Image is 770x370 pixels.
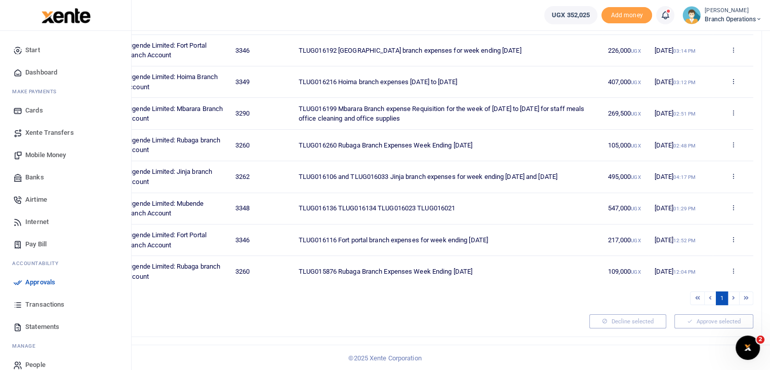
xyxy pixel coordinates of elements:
td: [DATE] [649,225,713,256]
td: TLUG016199 Mbarara Branch expense Requisition for the week of [DATE] to [DATE] for staff meals of... [293,98,602,129]
td: Tugende Limited: Mbarara Branch account [119,98,230,129]
span: anage [17,342,36,350]
td: Tugende Limited: Rubaga branch account [119,130,230,161]
small: [PERSON_NAME] [705,7,762,15]
a: Statements [8,316,123,338]
span: Airtime [25,195,47,205]
a: Add money [601,11,652,18]
div: Showing 1 to 8 of 8 entries [47,290,396,306]
td: 3346 [230,35,293,66]
td: TLUG016136 TLUG016134 TLUG016023 TLUG016021 [293,193,602,225]
td: [DATE] [649,98,713,129]
a: Xente Transfers [8,122,123,144]
td: 3260 [230,130,293,161]
td: 3346 [230,225,293,256]
li: Toup your wallet [601,7,652,24]
span: Start [25,45,40,55]
img: profile-user [682,6,701,24]
span: Transactions [25,300,64,310]
small: 12:52 PM [673,238,696,243]
a: profile-user [PERSON_NAME] Branch Operations [682,6,762,24]
a: logo-small logo-large logo-large [40,11,91,19]
span: Banks [25,172,44,182]
span: UGX 352,025 [552,10,590,20]
span: countability [20,260,58,267]
td: [DATE] [649,161,713,193]
td: 3349 [230,66,293,98]
td: [DATE] [649,35,713,66]
li: Wallet ballance [540,6,601,24]
small: UGX [631,80,640,85]
small: 02:48 PM [673,143,696,149]
td: TLUG015876 Rubaga Branch Expenses Week Ending [DATE] [293,256,602,287]
li: M [8,338,123,354]
td: 3262 [230,161,293,193]
span: 2 [756,336,764,344]
small: 03:14 PM [673,48,696,54]
td: 3348 [230,193,293,225]
span: Internet [25,217,49,227]
small: UGX [631,269,640,275]
td: 3260 [230,256,293,287]
span: Statements [25,322,59,332]
td: 217,000 [602,225,649,256]
td: Tugende Limited: Rubaga branch account [119,256,230,287]
a: Airtime [8,189,123,211]
small: 02:51 PM [673,111,696,117]
small: 01:29 PM [673,206,696,211]
td: 109,000 [602,256,649,287]
td: TLUG016192 [GEOGRAPHIC_DATA] branch expenses for week ending [DATE] [293,35,602,66]
a: UGX 352,025 [544,6,597,24]
iframe: Intercom live chat [736,336,760,360]
a: Mobile Money [8,144,123,166]
span: Pay Bill [25,239,47,249]
td: TLUG016116 Fort portal branch expenses for week ending [DATE] [293,225,602,256]
span: Add money [601,7,652,24]
td: 547,000 [602,193,649,225]
span: Dashboard [25,67,57,78]
a: Transactions [8,293,123,316]
td: [DATE] [649,193,713,225]
td: Tugende Limited: Hoima Branch Account [119,66,230,98]
small: 04:17 PM [673,174,696,180]
small: UGX [631,143,640,149]
small: UGX [631,111,640,117]
small: UGX [631,238,640,243]
td: TLUG016216 Hoima branch expenses [DATE] to [DATE] [293,66,602,98]
a: Start [8,39,123,61]
td: 3290 [230,98,293,129]
td: 226,000 [602,35,649,66]
td: 407,000 [602,66,649,98]
a: 1 [716,291,728,305]
small: UGX [631,174,640,180]
small: UGX [631,48,640,54]
td: 495,000 [602,161,649,193]
span: Xente Transfers [25,128,74,138]
td: Tugende Limited: Jinja branch account [119,161,230,193]
li: Ac [8,255,123,271]
img: logo-large [42,8,91,23]
td: TLUG016260 Rubaga Branch Expenses Week Ending [DATE] [293,130,602,161]
a: Cards [8,99,123,122]
td: Tugende Limited: Fort Portal Branch Account [119,35,230,66]
td: [DATE] [649,130,713,161]
li: M [8,84,123,99]
td: Tugende Limited: Fort Portal Branch Account [119,225,230,256]
td: [DATE] [649,256,713,287]
a: Approvals [8,271,123,293]
a: Dashboard [8,61,123,84]
td: 269,500 [602,98,649,129]
td: 105,000 [602,130,649,161]
span: People [25,360,46,370]
a: Pay Bill [8,233,123,255]
small: UGX [631,206,640,211]
span: Approvals [25,277,55,287]
small: 03:12 PM [673,80,696,85]
span: Branch Operations [705,15,762,24]
a: Banks [8,166,123,189]
td: [DATE] [649,66,713,98]
a: Internet [8,211,123,233]
span: Cards [25,105,43,116]
td: TLUG016106 and TLUG016033 Jinja branch expenses for week ending [DATE] and [DATE] [293,161,602,193]
span: Mobile Money [25,150,66,160]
